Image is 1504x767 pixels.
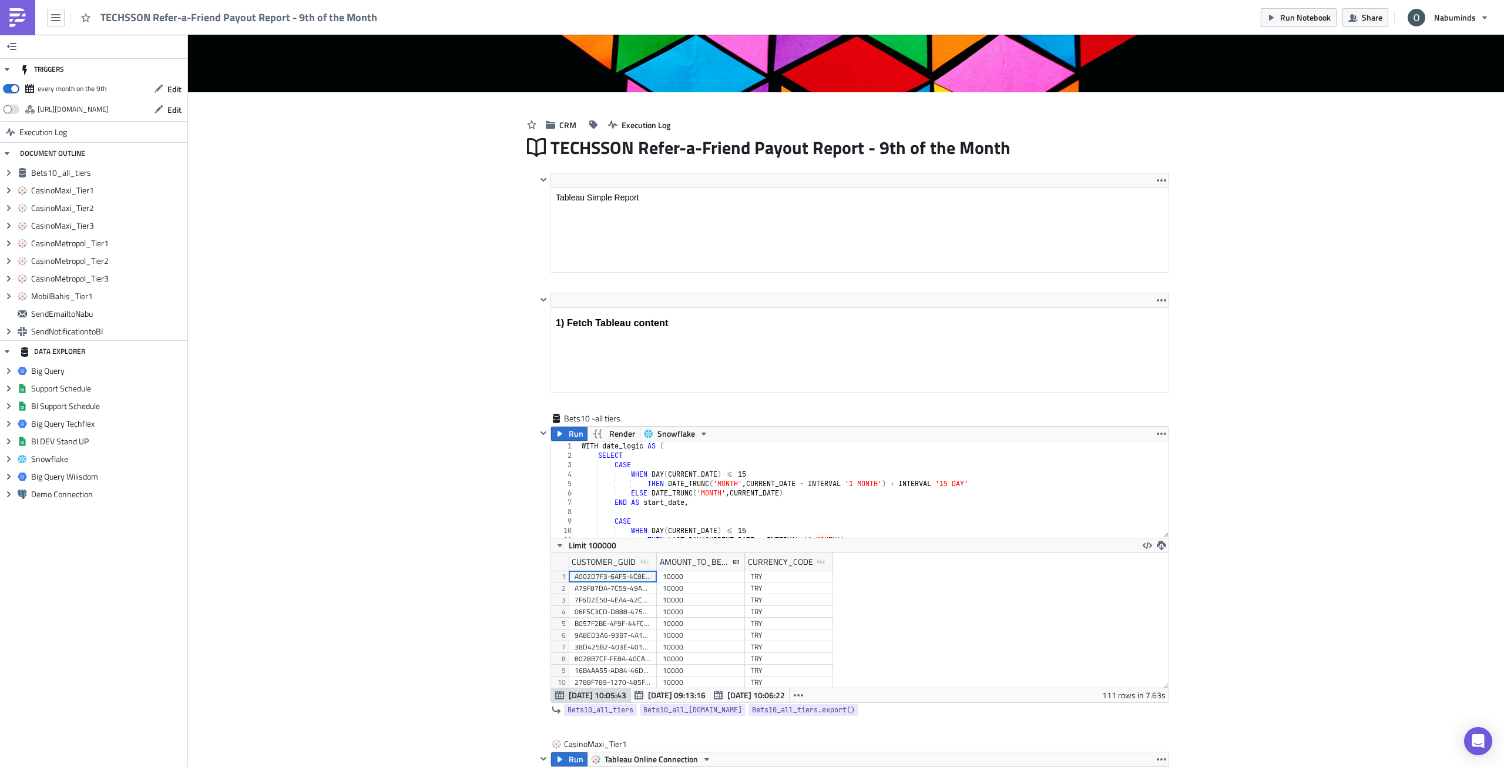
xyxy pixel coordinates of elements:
div: 111 rows in 7.63s [1102,688,1166,702]
button: [DATE] 10:05:43 [551,688,631,702]
div: 9 [551,517,579,526]
span: OK - no duplicates [47,91,113,100]
a: Bets10_all_[DOMAIN_NAME] [640,704,746,716]
span: Limit 100000 [569,539,616,551]
span: BI Support Schedule [31,401,184,411]
span: Share [1362,11,1382,24]
a: Bets10_all_tiers.export() [748,704,858,716]
span: Big Query Wiiisdom [31,471,184,482]
span: for all TECHSSON brands. Each brand and Bonus tier is separated into files, total file count is 8. [222,18,519,27]
button: Edit [148,101,187,119]
div: 06F5C3CD-D888-4753-9DE2-B1844316C580 [575,606,651,618]
div: 16B4AA55-AD84-46D5-8FD4-9817E06A3BD7 [575,665,651,676]
div: TRY [751,618,827,629]
span: Support Schedule [31,383,184,394]
button: Hide content [536,173,550,187]
span: [DATE] 10:06:22 [727,689,785,701]
div: 8028B7CF-FE8A-40CA-B628-3B3EF26BAED6 [575,653,651,665]
button: [DATE] 09:13:16 [630,688,710,702]
span: Execution Log [19,122,67,143]
button: Snowflake [640,427,713,441]
iframe: Rich Text Area [551,308,1169,392]
span: Demo Connection [31,489,184,500]
body: Rich Text Area. Press ALT-0 for help. [5,5,588,14]
button: Render [587,427,640,441]
div: 10 [551,526,579,535]
body: Rich Text Area. Press ALT-0 for help. [5,9,613,21]
div: Open Intercom Messenger [1464,727,1492,755]
div: 7 [551,498,579,507]
span: CasinoMaxi_Tier2 [31,203,184,213]
span: CasinoMetropol_Tier3 [31,273,184,284]
button: Share [1342,8,1388,26]
span: Hello, [5,5,23,14]
span: Please find attached latest bonus receivers for Refer a Friend campaign [5,18,518,27]
button: Tableau Online Connection [587,752,716,766]
div: 10000 [663,618,739,629]
button: CRM [540,116,582,134]
div: 6 [551,488,579,498]
div: 10000 [663,676,739,688]
span: parameter: [61,82,98,91]
span: · [47,91,56,100]
div: 10000 [663,653,739,665]
span: Run [569,427,583,441]
button: Run Notebook [1261,8,1337,26]
h3: 2) Create your Email and use Tableau content as attachment [5,9,613,21]
img: Avatar [1406,8,1426,28]
span: · [47,101,56,109]
span: Bets10 -all tiers [564,413,622,424]
button: Limit 100000 [551,538,620,552]
span: CasinoMaxi_Tier3 [31,220,184,231]
span: Edit [167,103,182,116]
div: 10000 [663,629,739,641]
div: TRY [751,653,827,665]
div: 5 [551,479,579,488]
span: CasinoMaxi_Tier1 [564,738,628,750]
div: 10000 [663,606,739,618]
div: DOCUMENT OUTLINE [20,143,85,164]
p: TECHSSON Refer-a-Friend Payout Report successfully sent. [5,5,588,14]
span: Render [609,427,635,441]
span: Execution Log [622,119,670,131]
span: Big Query [31,366,184,376]
div: 11 [551,535,579,545]
div: 38D425B2-403E-401E-9B8A-79E1639586B1 [575,641,651,653]
div: 10000 [663,582,739,594]
div: 8 [551,507,579,517]
div: 1 [551,441,579,451]
span: BI DEV Stand UP [31,436,184,447]
span: - [19,82,29,91]
button: Run [551,752,587,766]
span: Duplicate - Referring player duplicate, means same GUID has referred couple of players within the... [47,101,432,109]
strong: Referring GUID [29,44,83,53]
span: - - Player who have been referred [19,53,179,62]
span: CasinoMetropol_Tier1 [31,238,184,249]
span: Snowflake [657,427,695,441]
span: [DATE] 09:13:16 [648,689,706,701]
span: Tableau Online Connection [605,752,698,766]
span: CasinoMetropol_Tier2 [31,256,184,266]
div: TRY [751,606,827,618]
span: - - Bonus amount that is going to be paid out to referred and referring player. For each brands d... [19,72,408,81]
span: MobilBahis_Tier1 [31,291,184,302]
strong: Bonus TIER [29,63,70,72]
strong: Bonus TRY [29,72,68,81]
div: TRY [751,676,827,688]
span: Report details: [5,31,49,40]
span: CasinoMaxi_Tier1 [31,185,184,196]
div: A002D7F3-6AF5-4C8E-9276-57ADFA0D7B56 [575,571,651,582]
span: Bets10_all_tiers [568,704,633,716]
span: Bets10_all_tiers.export() [752,704,855,716]
button: Hide content [536,426,550,440]
button: Nabuminds [1401,5,1495,31]
div: 2788F789-1270-485F-91EC-76969EDB3327 [575,676,651,688]
span: SendEmailtoNabu [31,309,184,319]
div: 10000 [663,665,739,676]
span: Big Query Techflex [31,418,184,429]
div: https://pushmetrics.io/api/v1/report/Ynr1yvvrp2/webhook?token=42689e9b15f54e94b1bcf0164acd10cb [38,101,109,118]
span: TECHSSON Refer-a-Friend Payout Report - 9th of the Month [100,11,378,24]
div: B057F2BE-4F9F-44FC-BE19-B74379118DCF [575,618,651,629]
